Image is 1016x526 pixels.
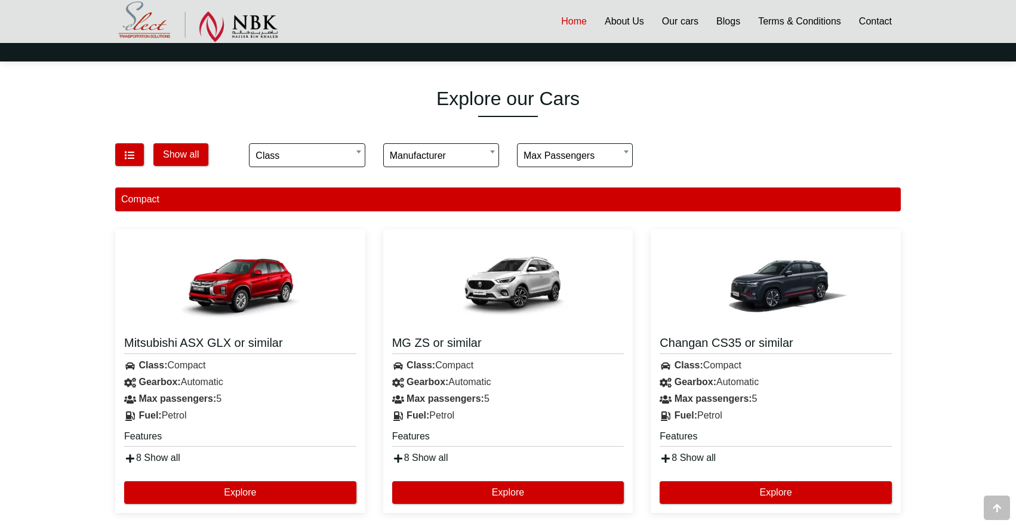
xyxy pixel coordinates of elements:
strong: Class: [407,360,435,370]
strong: Class: [675,360,703,370]
strong: Fuel: [675,410,697,420]
div: Compact [383,357,633,374]
h5: Features [124,430,356,447]
span: Class [249,143,365,167]
div: Automatic [115,374,365,390]
img: MG ZS or similar [436,238,580,328]
strong: Max passengers: [407,393,484,404]
span: Manufacturer [383,143,499,167]
img: Mitsubishi ASX GLX or similar [168,238,312,328]
strong: Max passengers: [138,393,216,404]
button: Explore [392,481,624,504]
div: Petrol [651,407,901,424]
h5: Features [660,430,892,447]
button: Show all [153,143,208,166]
div: 5 [383,390,633,407]
a: Mitsubishi ASX GLX or similar [124,335,356,354]
button: Explore [660,481,892,504]
div: Compact [651,357,901,374]
h5: Features [392,430,624,447]
strong: Class: [138,360,167,370]
div: Petrol [115,407,365,424]
img: Select Rent a Car [118,1,278,42]
div: Automatic [383,374,633,390]
strong: Gearbox: [138,377,180,387]
a: 8 Show all [124,453,180,463]
span: Class [255,144,358,168]
div: 5 [115,390,365,407]
div: 5 [651,390,901,407]
a: 8 Show all [660,453,716,463]
img: Changan CS35 or similar [704,238,848,328]
div: Compact [115,187,901,211]
button: Explore [124,481,356,504]
strong: Max passengers: [675,393,752,404]
strong: Fuel: [407,410,429,420]
span: Max passengers [517,143,633,167]
div: Compact [115,357,365,374]
div: Automatic [651,374,901,390]
a: MG ZS or similar [392,335,624,354]
span: Max passengers [524,144,626,168]
h1: Explore our Cars [115,87,901,110]
strong: Fuel: [138,410,161,420]
a: 8 Show all [392,453,448,463]
div: Petrol [383,407,633,424]
div: Go to top [984,496,1010,520]
strong: Gearbox: [675,377,716,387]
span: Manufacturer [390,144,492,168]
a: Changan CS35 or similar [660,335,892,354]
strong: Gearbox: [407,377,448,387]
